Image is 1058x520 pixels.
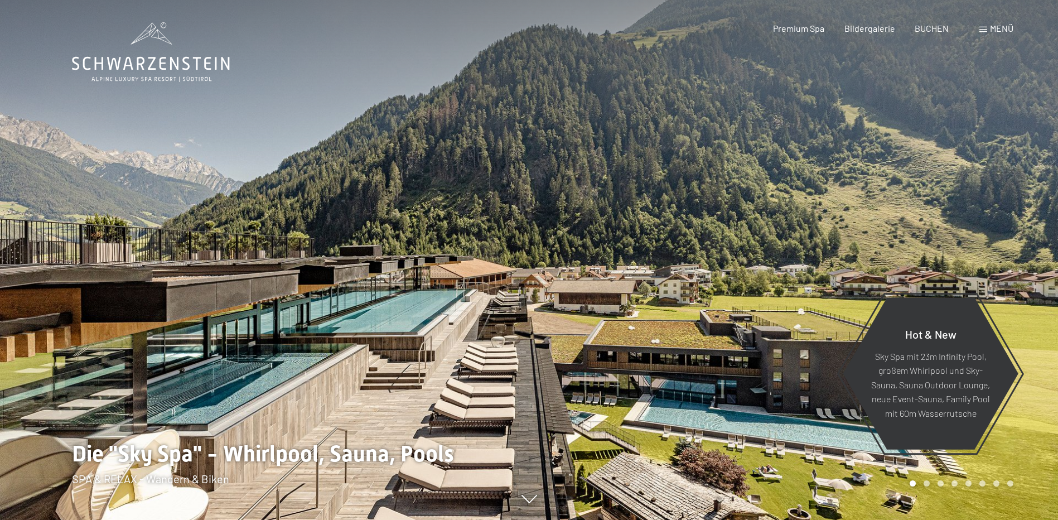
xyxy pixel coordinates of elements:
div: Carousel Page 5 [965,480,972,487]
div: Carousel Page 2 [924,480,930,487]
span: Menü [990,23,1013,33]
div: Carousel Page 7 [993,480,999,487]
div: Carousel Pagination [906,480,1013,487]
a: Premium Spa [773,23,824,33]
p: Sky Spa mit 23m Infinity Pool, großem Whirlpool und Sky-Sauna, Sauna Outdoor Lounge, neue Event-S... [870,349,991,420]
div: Carousel Page 4 [951,480,958,487]
div: Carousel Page 1 (Current Slide) [910,480,916,487]
a: Hot & New Sky Spa mit 23m Infinity Pool, großem Whirlpool und Sky-Sauna, Sauna Outdoor Lounge, ne... [842,297,1019,450]
a: Bildergalerie [844,23,895,33]
div: Carousel Page 6 [979,480,985,487]
div: Carousel Page 3 [938,480,944,487]
a: BUCHEN [915,23,949,33]
div: Carousel Page 8 [1007,480,1013,487]
span: Hot & New [905,327,956,340]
